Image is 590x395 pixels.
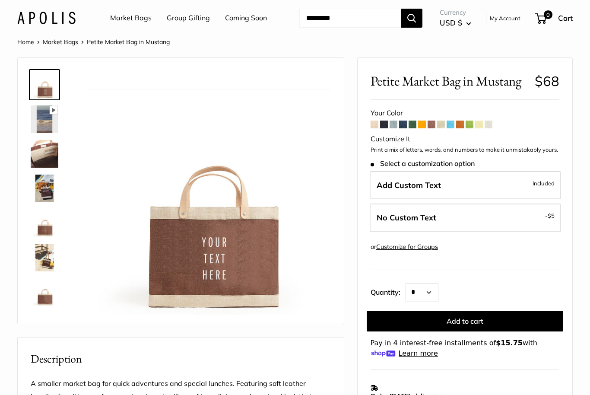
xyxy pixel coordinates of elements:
[371,280,406,302] label: Quantity:
[29,173,60,204] a: Petite Market Bag in Mustang
[31,350,331,367] h2: Description
[29,277,60,308] a: Petite Market Bag in Mustang
[29,69,60,100] a: Petite Market Bag in Mustang
[371,159,475,168] span: Select a customization option
[31,244,58,271] img: Petite Market Bag in Mustang
[371,241,438,253] div: or
[370,171,561,200] label: Add Custom Text
[533,178,555,188] span: Included
[31,71,58,99] img: Petite Market Bag in Mustang
[535,73,559,89] span: $68
[401,9,422,28] button: Search
[31,209,58,237] img: Petite Market Bag in Mustang
[558,13,573,22] span: Cart
[17,12,76,24] img: Apolis
[377,180,441,190] span: Add Custom Text
[225,12,267,25] a: Coming Soon
[87,71,331,315] img: Petite Market Bag in Mustang
[29,242,60,273] a: Petite Market Bag in Mustang
[17,38,34,46] a: Home
[299,9,401,28] input: Search...
[536,11,573,25] a: 0 Cart
[31,140,58,168] img: Petite Market Bag in Mustang
[167,12,210,25] a: Group Gifting
[544,10,552,19] span: 0
[17,36,170,48] nav: Breadcrumb
[376,243,438,251] a: Customize for Groups
[29,138,60,169] a: Petite Market Bag in Mustang
[87,38,170,46] span: Petite Market Bag in Mustang
[371,146,559,154] p: Print a mix of letters, words, and numbers to make it unmistakably yours.
[367,311,563,331] button: Add to cart
[31,105,58,133] img: Petite Market Bag in Mustang
[29,104,60,135] a: Petite Market Bag in Mustang
[43,38,78,46] a: Market Bags
[370,204,561,232] label: Leave Blank
[545,210,555,221] span: -
[440,16,471,30] button: USD $
[110,12,152,25] a: Market Bags
[440,18,462,27] span: USD $
[377,213,436,223] span: No Custom Text
[31,278,58,306] img: Petite Market Bag in Mustang
[31,175,58,202] img: Petite Market Bag in Mustang
[371,73,528,89] span: Petite Market Bag in Mustang
[440,6,471,19] span: Currency
[548,212,555,219] span: $5
[371,133,559,146] div: Customize It
[371,107,559,120] div: Your Color
[490,13,520,23] a: My Account
[29,207,60,239] a: Petite Market Bag in Mustang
